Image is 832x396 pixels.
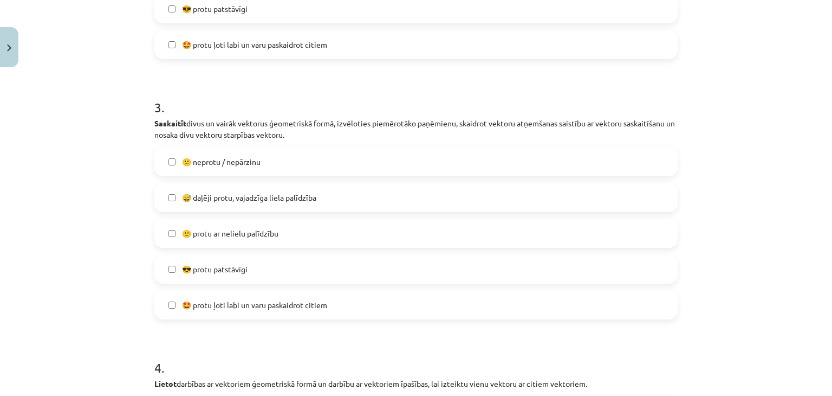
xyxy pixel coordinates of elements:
[182,192,316,203] span: 😅 daļēji protu, vajadzīga liela palīdzība
[182,156,261,168] span: 😕 neprotu / nepārzinu
[154,118,678,140] p: divus un vairāk vektorus ģeometriskā formā, izvēloties piemērotāko paņēmienu, skaidrot vektoru at...
[154,341,678,375] h1: 4 .
[168,302,175,309] input: 🤩 protu ļoti labi un varu paskaidrot citiem
[154,118,186,128] strong: Saskaitīt
[168,41,175,48] input: 🤩 protu ļoti labi un varu paskaidrot citiem
[7,44,11,52] img: icon-close-lesson-0947bae3869378f0d4975bcd49f059093ad1ed9edebbc8119c70593378902aed.svg
[182,264,248,275] span: 😎 protu patstāvīgi
[168,194,175,201] input: 😅 daļēji protu, vajadzīga liela palīdzība
[182,299,327,311] span: 🤩 protu ļoti labi un varu paskaidrot citiem
[182,3,248,15] span: 😎 protu patstāvīgi
[154,81,678,114] h1: 3 .
[168,230,175,237] input: 🙂 protu ar nelielu palīdzību
[154,379,177,388] strong: Lietot
[182,228,278,239] span: 🙂 protu ar nelielu palīdzību
[168,5,175,12] input: 😎 protu patstāvīgi
[182,39,327,50] span: 🤩 protu ļoti labi un varu paskaidrot citiem
[168,158,175,165] input: 😕 neprotu / nepārzinu
[168,266,175,273] input: 😎 protu patstāvīgi
[154,378,678,389] p: darbības ar vektoriem ģeometriskā formā un darbību ar vektoriem īpašības, lai izteiktu vienu vekt...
